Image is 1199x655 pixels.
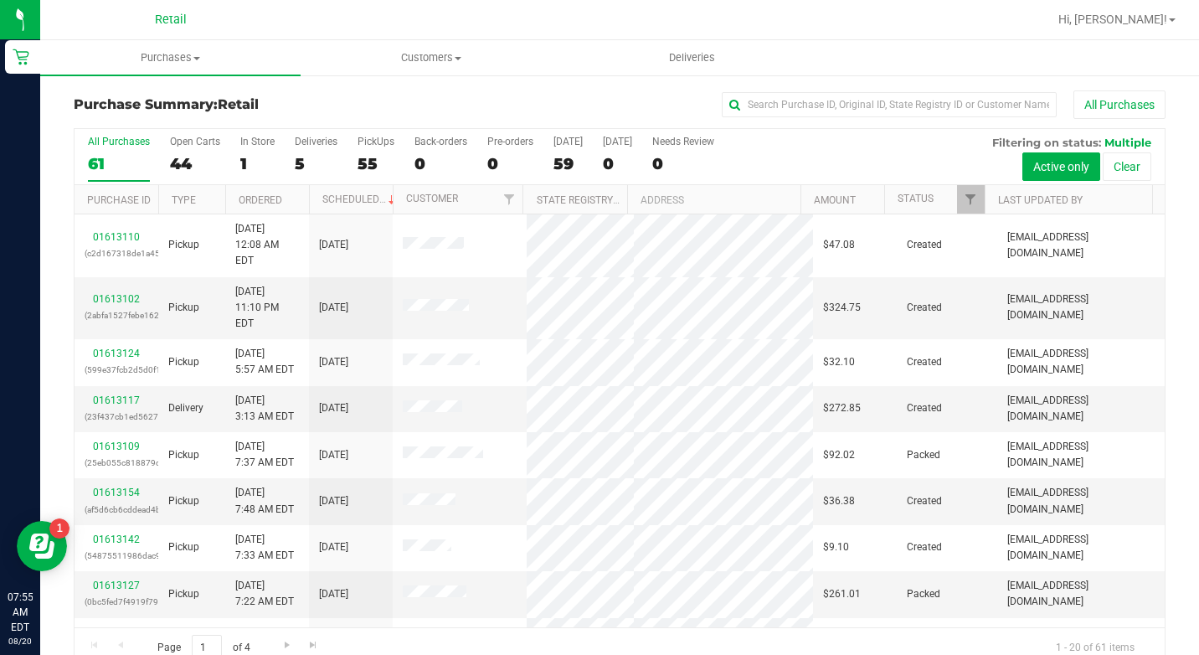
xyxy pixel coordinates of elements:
div: Needs Review [652,136,714,147]
span: Pickup [168,237,199,253]
div: 5 [295,154,337,173]
button: Clear [1103,152,1151,181]
p: 07:55 AM EDT [8,590,33,635]
a: 01613109 [93,441,140,452]
span: [DATE] [319,539,348,555]
span: [DATE] [319,586,348,602]
span: $324.75 [823,300,861,316]
span: Retail [155,13,187,27]
p: (c2d167318de1a459) [85,245,148,261]
span: Created [907,493,942,509]
span: Pickup [168,586,199,602]
span: $47.08 [823,237,855,253]
span: Created [907,400,942,416]
div: Deliveries [295,136,337,147]
h3: Purchase Summary: [74,97,438,112]
a: Filter [957,185,985,214]
a: Last Updated By [998,194,1083,206]
div: 0 [414,154,467,173]
a: Customer [406,193,458,204]
div: Open Carts [170,136,220,147]
a: 01613154 [93,487,140,498]
a: Filter [495,185,522,214]
span: [DATE] 11:10 PM EDT [235,284,299,333]
iframe: Resource center [17,521,67,571]
input: Search Purchase ID, Original ID, State Registry ID or Customer Name... [722,92,1057,117]
button: Active only [1022,152,1100,181]
div: Pre-orders [487,136,533,147]
a: 01613127 [93,580,140,591]
div: 0 [652,154,714,173]
span: Purchases [40,50,301,65]
p: (0bc5fed7f4919f79) [85,594,148,610]
span: [DATE] 7:37 AM EDT [235,439,294,471]
div: Back-orders [414,136,467,147]
span: [EMAIL_ADDRESS][DOMAIN_NAME] [1007,393,1155,425]
p: (2abfa1527febe162) [85,307,148,323]
a: Ordered [239,194,282,206]
a: 01613121 [93,627,140,638]
span: Packed [907,447,940,463]
div: 1 [240,154,275,173]
a: Purchase ID [87,194,151,206]
a: State Registry ID [537,194,625,206]
span: [EMAIL_ADDRESS][DOMAIN_NAME] [1007,439,1155,471]
a: Scheduled [322,193,399,205]
a: 01613110 [93,231,140,243]
div: 44 [170,154,220,173]
span: Customers [301,50,560,65]
span: Delivery [168,400,203,416]
span: Deliveries [646,50,738,65]
span: [EMAIL_ADDRESS][DOMAIN_NAME] [1007,291,1155,323]
p: (af5d6cb6cddead4b) [85,502,148,518]
span: $32.10 [823,354,855,370]
span: Filtering on status: [992,136,1101,149]
span: [DATE] [319,237,348,253]
div: 0 [603,154,632,173]
div: PickUps [358,136,394,147]
span: [EMAIL_ADDRESS][DOMAIN_NAME] [1007,532,1155,564]
span: [DATE] 12:08 AM EDT [235,221,299,270]
span: [EMAIL_ADDRESS][DOMAIN_NAME] [1007,346,1155,378]
span: [DATE] [319,493,348,509]
span: Packed [907,586,940,602]
div: 59 [553,154,583,173]
span: Pickup [168,539,199,555]
span: Multiple [1104,136,1151,149]
span: [DATE] 7:48 AM EDT [235,485,294,517]
span: Created [907,354,942,370]
a: Purchases [40,40,301,75]
span: Pickup [168,447,199,463]
span: Pickup [168,354,199,370]
a: Customers [301,40,561,75]
div: 61 [88,154,150,173]
span: [DATE] [319,354,348,370]
a: 01613117 [93,395,140,406]
span: [DATE] 5:57 AM EDT [235,346,294,378]
span: Pickup [168,493,199,509]
div: In Store [240,136,275,147]
a: 01613124 [93,348,140,359]
div: 55 [358,154,394,173]
a: Amount [814,194,856,206]
span: $9.10 [823,539,849,555]
span: Pickup [168,300,199,316]
span: [DATE] 3:13 AM EDT [235,393,294,425]
span: [EMAIL_ADDRESS][DOMAIN_NAME] [1007,578,1155,610]
inline-svg: Retail [13,49,29,65]
a: Deliveries [562,40,822,75]
a: 01613102 [93,293,140,305]
span: Created [907,539,942,555]
span: Retail [218,96,259,112]
p: 08/20 [8,635,33,647]
iframe: Resource center unread badge [49,518,69,539]
p: (23f437cb1ed5627b) [85,409,148,425]
a: Type [172,194,196,206]
span: $272.85 [823,400,861,416]
span: [DATE] [319,300,348,316]
span: $92.02 [823,447,855,463]
th: Address [627,185,800,214]
p: (599e37fcb2d5d0f1) [85,362,148,378]
div: [DATE] [553,136,583,147]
